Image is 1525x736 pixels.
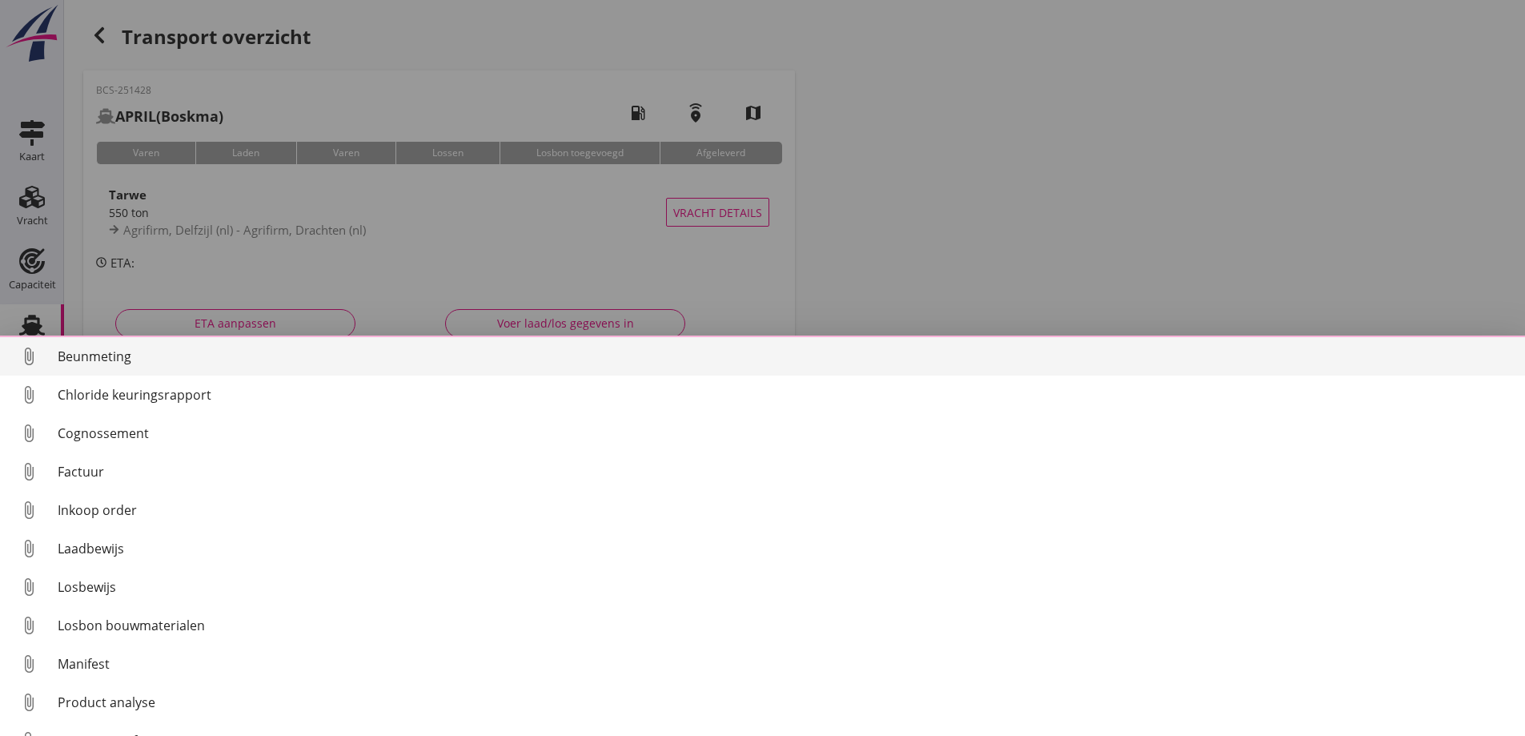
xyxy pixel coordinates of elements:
[16,574,42,600] i: attach_file
[58,385,1512,404] div: Chloride keuringsrapport
[58,654,1512,674] div: Manifest
[16,690,42,715] i: attach_file
[58,424,1512,443] div: Cognossement
[58,577,1512,597] div: Losbewijs
[58,693,1512,712] div: Product analyse
[16,651,42,677] i: attach_file
[58,539,1512,558] div: Laadbewijs
[58,501,1512,520] div: Inkoop order
[16,613,42,638] i: attach_file
[16,344,42,369] i: attach_file
[16,459,42,485] i: attach_file
[58,616,1512,635] div: Losbon bouwmaterialen
[58,462,1512,481] div: Factuur
[16,420,42,446] i: attach_file
[16,382,42,408] i: attach_file
[16,497,42,523] i: attach_file
[16,536,42,561] i: attach_file
[58,347,1512,366] div: Beunmeting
